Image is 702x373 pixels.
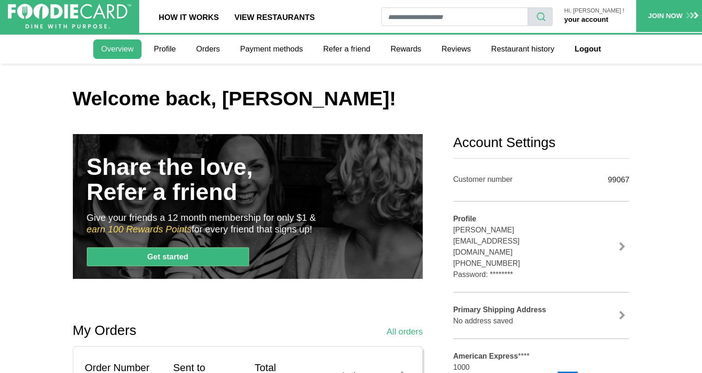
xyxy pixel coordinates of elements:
[434,39,479,59] a: Reviews
[592,171,629,189] div: 99067
[564,15,608,23] a: your account
[453,352,518,360] b: American Express
[73,87,630,111] h1: Welcome back, [PERSON_NAME]!
[386,325,423,338] a: All orders
[87,247,249,266] a: Get started
[8,4,131,29] img: FoodieCard; Eat, Drink, Save, Donate
[188,39,228,59] a: Orders
[93,39,142,59] a: Overview
[453,134,630,150] h2: Account Settings
[87,212,316,235] p: Give your friends a 12 month membership for only $1 & for every friend that signs up!
[567,39,608,59] a: Logout
[146,39,184,59] a: Profile
[381,7,528,26] input: restaurant search
[453,306,546,314] b: Primary Shipping Address
[453,317,513,325] span: No address saved
[564,8,624,14] p: Hi, [PERSON_NAME] !
[383,39,429,59] a: Rewards
[453,213,579,280] div: [PERSON_NAME] [EMAIL_ADDRESS][DOMAIN_NAME] [PHONE_NUMBER] Password: ********
[87,224,192,234] span: earn 100 Rewards Points
[483,39,562,59] a: Restaurant history
[73,322,136,338] h2: My Orders
[316,39,378,59] a: Refer a friend
[528,7,553,26] button: search
[453,174,579,185] div: Customer number
[232,39,311,59] a: Payment methods
[87,154,253,205] h3: Share the love, Refer a friend
[453,215,477,223] b: Profile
